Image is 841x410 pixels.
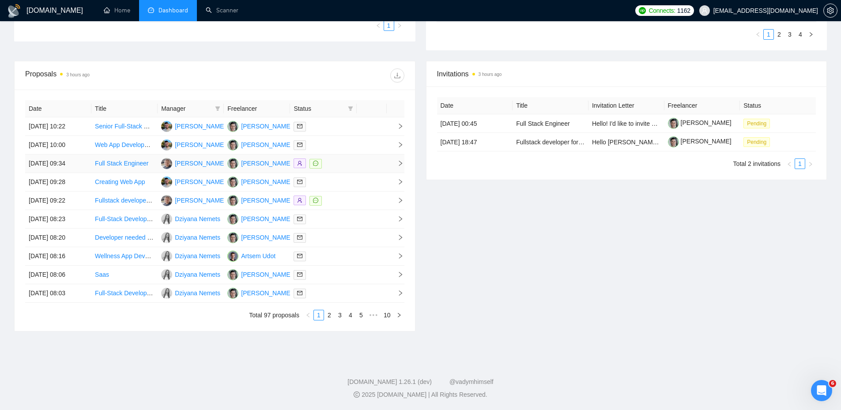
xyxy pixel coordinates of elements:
[297,216,302,222] span: mail
[297,142,302,147] span: mail
[227,215,292,222] a: YN[PERSON_NAME]
[373,20,384,31] li: Previous Page
[161,195,172,206] img: WY
[516,139,694,146] a: Fullstack developer for complete vacation rental booking platform
[823,7,837,14] a: setting
[91,210,158,229] td: Full-Stack Developer Needed to Build SaaS MVP (Next.js, Tailwind, Node.js, AI/PDF Parsing)
[588,97,664,114] th: Invitation Letter
[784,29,795,40] li: 3
[227,289,292,296] a: YN[PERSON_NAME]
[227,288,238,299] img: YN
[161,159,226,166] a: WY[PERSON_NAME]
[95,234,239,241] a: Developer needed for complex website development
[227,233,292,241] a: YN[PERSON_NAME]
[335,310,345,320] a: 3
[227,195,238,206] img: YN
[227,251,238,262] img: AU
[25,266,91,284] td: [DATE] 08:06
[175,214,220,224] div: Dziyana Nemets
[366,310,381,320] span: •••
[743,137,770,147] span: Pending
[25,136,91,154] td: [DATE] 10:00
[206,7,238,14] a: searchScanner
[437,68,816,79] span: Invitations
[297,161,302,166] span: user-add
[161,233,220,241] a: DNDziyana Nemets
[175,158,226,168] div: [PERSON_NAME]
[390,216,404,222] span: right
[394,20,405,31] button: right
[161,288,172,299] img: DN
[348,106,353,111] span: filter
[161,178,226,185] a: AK[PERSON_NAME]
[314,310,324,320] a: 1
[161,214,172,225] img: DN
[356,310,366,320] li: 5
[25,68,215,83] div: Proposals
[795,159,805,169] a: 1
[227,158,238,169] img: YN
[390,142,404,148] span: right
[161,141,226,148] a: AK[PERSON_NAME]
[227,214,238,225] img: YN
[148,7,154,13] span: dashboard
[95,290,242,297] a: Full-Stack Developer for AI-First Comparison Platform
[161,104,211,113] span: Manager
[785,30,795,39] a: 3
[91,100,158,117] th: Title
[241,270,292,279] div: [PERSON_NAME]
[396,312,402,318] span: right
[373,20,384,31] button: left
[297,124,302,129] span: mail
[241,177,292,187] div: [PERSON_NAME]
[91,173,158,192] td: Creating Web App
[215,106,220,111] span: filter
[91,154,158,173] td: Full Stack Engineer
[743,138,773,145] a: Pending
[701,8,708,14] span: user
[384,20,394,31] li: 1
[91,247,158,266] td: Wellness App Development for Zumba, Sound Healing & Yoga Classes
[668,118,679,129] img: c1Tebym3BND9d52IcgAhOjDIggZNrr93DrArCnDDhQCo9DNa2fMdUdlKkX3cX7l7jn
[91,266,158,284] td: Saas
[774,30,784,39] a: 2
[227,141,292,148] a: YN[PERSON_NAME]
[66,72,90,77] time: 3 hours ago
[784,158,795,169] button: left
[25,173,91,192] td: [DATE] 09:28
[347,378,432,385] a: [DOMAIN_NAME] 1.26.1 (dev)
[161,121,172,132] img: AK
[95,252,289,260] a: Wellness App Development for Zumba, Sound Healing & Yoga Classes
[91,229,158,247] td: Developer needed for complex website development
[324,310,335,320] li: 2
[366,310,381,320] li: Next 5 Pages
[346,102,355,115] span: filter
[175,251,220,261] div: Dziyana Nemets
[305,312,311,318] span: left
[241,214,292,224] div: [PERSON_NAME]
[753,29,763,40] button: left
[95,271,109,278] a: Saas
[161,251,172,262] img: DN
[668,138,732,145] a: [PERSON_NAME]
[743,119,770,128] span: Pending
[394,310,404,320] button: right
[394,20,405,31] li: Next Page
[755,32,761,37] span: left
[297,198,302,203] span: user-add
[397,23,402,28] span: right
[829,380,836,387] span: 6
[390,253,404,259] span: right
[806,29,816,40] button: right
[743,120,773,127] a: Pending
[376,23,381,28] span: left
[227,232,238,243] img: YN
[227,122,292,129] a: YN[PERSON_NAME]
[91,136,158,154] td: Web App Development for Recipe Management
[787,162,792,167] span: left
[175,270,220,279] div: Dziyana Nemets
[390,160,404,166] span: right
[390,234,404,241] span: right
[764,30,773,39] a: 1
